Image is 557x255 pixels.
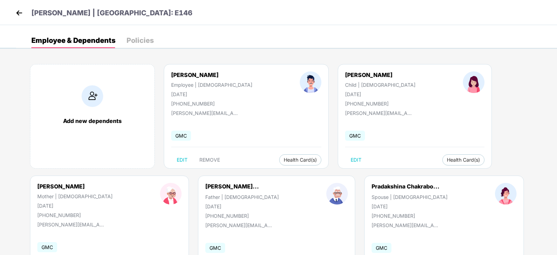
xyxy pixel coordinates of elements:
[205,222,275,228] div: [PERSON_NAME][EMAIL_ADDRESS][DOMAIN_NAME]
[171,154,193,165] button: EDIT
[171,101,252,107] div: [PHONE_NUMBER]
[495,183,517,204] img: profileImage
[205,183,259,190] div: [PERSON_NAME]...
[194,154,226,165] button: REMOVE
[345,154,367,165] button: EDIT
[205,203,279,209] div: [DATE]
[351,157,361,163] span: EDIT
[127,37,154,44] div: Policies
[279,154,321,165] button: Health Card(s)
[37,222,107,227] div: [PERSON_NAME][EMAIL_ADDRESS][DOMAIN_NAME]
[160,183,182,204] img: profileImage
[372,243,391,253] span: GMC
[171,82,252,88] div: Employee | [DEMOGRAPHIC_DATA]
[205,243,225,253] span: GMC
[442,154,484,165] button: Health Card(s)
[447,158,480,162] span: Health Card(s)
[345,101,415,107] div: [PHONE_NUMBER]
[82,85,103,107] img: addIcon
[372,222,441,228] div: [PERSON_NAME][EMAIL_ADDRESS][DOMAIN_NAME]
[31,8,192,18] p: [PERSON_NAME] | [GEOGRAPHIC_DATA]: E146
[345,110,415,116] div: [PERSON_NAME][EMAIL_ADDRESS][DOMAIN_NAME]
[300,71,321,93] img: profileImage
[171,91,252,97] div: [DATE]
[31,37,115,44] div: Employee & Dependents
[463,71,484,93] img: profileImage
[37,242,57,252] span: GMC
[205,213,279,219] div: [PHONE_NUMBER]
[171,110,241,116] div: [PERSON_NAME][EMAIL_ADDRESS][DOMAIN_NAME]
[284,158,317,162] span: Health Card(s)
[372,194,448,200] div: Spouse | [DEMOGRAPHIC_DATA]
[199,157,220,163] span: REMOVE
[177,157,188,163] span: EDIT
[345,82,415,88] div: Child | [DEMOGRAPHIC_DATA]
[326,183,348,204] img: profileImage
[37,183,113,190] div: [PERSON_NAME]
[372,183,440,190] div: Pradakshina Chakrabo...
[171,71,252,78] div: [PERSON_NAME]
[345,131,365,141] span: GMC
[372,213,448,219] div: [PHONE_NUMBER]
[37,193,113,199] div: Mother | [DEMOGRAPHIC_DATA]
[372,203,448,209] div: [DATE]
[171,131,191,141] span: GMC
[345,91,415,97] div: [DATE]
[37,212,113,218] div: [PHONE_NUMBER]
[205,194,279,200] div: Father | [DEMOGRAPHIC_DATA]
[345,71,415,78] div: [PERSON_NAME]
[14,8,24,18] img: back
[37,117,147,124] div: Add new dependents
[37,203,113,209] div: [DATE]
